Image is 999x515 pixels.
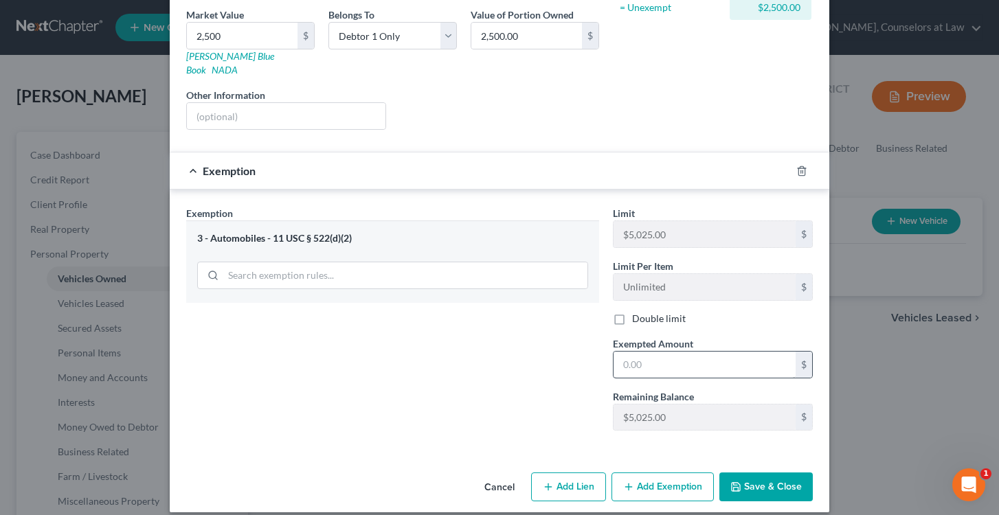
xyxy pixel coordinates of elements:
input: 0.00 [471,23,582,49]
div: $ [796,274,812,300]
a: [PERSON_NAME] Blue Book [186,50,274,76]
div: 3 - Automobiles - 11 USC § 522(d)(2) [197,232,588,245]
div: $ [796,404,812,431]
div: $ [796,352,812,378]
input: -- [614,274,796,300]
div: $ [796,221,812,247]
label: Market Value [186,8,244,22]
div: $ [298,23,314,49]
div: = Unexempt [620,1,723,14]
span: Exemption [203,164,256,177]
div: $2,500.00 [741,1,800,14]
iframe: Intercom live chat [952,468,985,501]
label: Double limit [632,312,686,325]
input: (optional) [187,103,385,129]
div: $ [582,23,598,49]
input: 0.00 [187,23,298,49]
input: 0.00 [614,352,796,378]
button: Add Lien [531,472,606,501]
input: -- [614,404,796,431]
label: Limit Per Item [613,259,673,273]
span: Exempted Amount [613,338,693,350]
label: Other Information [186,88,265,102]
button: Cancel [473,474,526,501]
a: NADA [212,64,238,76]
input: -- [614,221,796,247]
button: Save & Close [719,472,813,501]
input: Search exemption rules... [223,262,587,288]
label: Remaining Balance [613,389,694,404]
button: Add Exemption [611,472,714,501]
span: Exemption [186,207,233,219]
span: Limit [613,207,635,219]
label: Value of Portion Owned [471,8,574,22]
span: 1 [980,468,991,479]
span: Belongs To [328,9,374,21]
